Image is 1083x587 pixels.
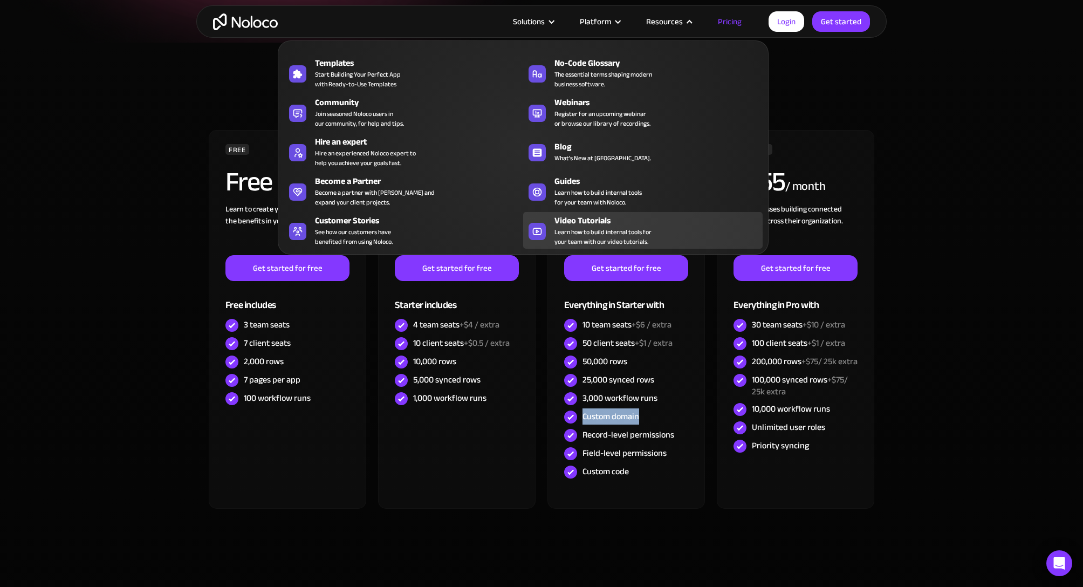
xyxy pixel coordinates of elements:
div: 7 client seats [244,337,291,349]
div: Learn to create your first app and see the benefits in your team ‍ [225,203,349,255]
a: Video TutorialsLearn how to build internal tools foryour team with our video tutorials. [523,212,763,249]
div: Solutions [499,15,566,29]
div: FREE [225,144,249,155]
div: Community [315,96,528,109]
div: 30 team seats [752,319,845,331]
div: 2,000 rows [244,356,284,367]
a: Get started for free [734,255,858,281]
div: Templates [315,57,528,70]
div: 100,000 synced rows [752,374,858,398]
a: Customer StoriesSee how our customers havebenefited from using Noloco. [284,212,523,249]
a: No-Code GlossaryThe essential terms shaping modernbusiness software. [523,54,763,91]
span: Learn how to build internal tools for your team with Noloco. [554,188,642,207]
span: +$10 / extra [803,317,845,333]
div: Platform [580,15,611,29]
div: Priority syncing [752,440,809,452]
nav: Resources [278,25,769,255]
span: +$1 / extra [635,335,673,351]
a: Get started [812,11,870,32]
span: Learn how to build internal tools for your team with our video tutorials. [554,227,652,247]
div: 1,000 workflow runs [413,392,486,404]
h2: Free [225,168,272,195]
div: Resources [633,15,704,29]
div: 50 client seats [582,337,673,349]
span: Register for an upcoming webinar or browse our library of recordings. [554,109,650,128]
a: Pricing [704,15,755,29]
a: Get started for free [564,255,688,281]
a: CommunityJoin seasoned Noloco users inour community, for help and tips. [284,94,523,131]
div: CHOOSE YOUR PLAN [207,53,876,80]
div: 25,000 synced rows [582,374,654,386]
div: 50,000 rows [582,356,627,367]
div: 4 team seats [413,319,499,331]
div: 7 pages per app [244,374,300,386]
div: 3,000 workflow runs [582,392,657,404]
span: What's New at [GEOGRAPHIC_DATA]. [554,153,651,163]
div: Guides [554,175,767,188]
div: Everything in Starter with [564,281,688,316]
a: TemplatesStart Building Your Perfect Appwith Ready-to-Use Templates [284,54,523,91]
div: 200,000 rows [752,356,858,367]
a: home [213,13,278,30]
div: 10,000 workflow runs [752,403,830,415]
div: 3 team seats [244,319,290,331]
div: Unlimited user roles [752,421,825,433]
span: The essential terms shaping modern business software. [554,70,652,89]
div: Custom domain [582,411,639,422]
div: 10,000 rows [413,356,456,367]
div: Become a partner with [PERSON_NAME] and expand your client projects. [315,188,435,207]
div: 100 workflow runs [244,392,311,404]
div: Hire an expert [315,135,528,148]
span: +$4 / extra [460,317,499,333]
div: Webinars [554,96,767,109]
a: Get started for free [225,255,349,281]
div: For businesses building connected solutions across their organization. ‍ [734,203,858,255]
div: Custom code [582,466,629,477]
div: 5,000 synced rows [413,374,481,386]
div: Platform [566,15,633,29]
span: Start Building Your Perfect App with Ready-to-Use Templates [315,70,401,89]
a: Get started for free [395,255,519,281]
div: Record-level permissions [582,429,674,441]
span: +$1 / extra [807,335,845,351]
div: 10 client seats [413,337,510,349]
div: Blog [554,140,767,153]
div: Free includes [225,281,349,316]
span: +$75/ 25k extra [801,353,858,370]
a: WebinarsRegister for an upcoming webinaror browse our library of recordings. [523,94,763,131]
div: Customer Stories [315,214,528,227]
a: GuidesLearn how to build internal toolsfor your team with Noloco. [523,173,763,209]
span: See how our customers have benefited from using Noloco. [315,227,393,247]
a: Hire an expertHire an experienced Noloco expert tohelp you achieve your goals fast. [284,133,523,170]
h2: 255 [734,168,785,195]
div: Hire an experienced Noloco expert to help you achieve your goals fast. [315,148,416,168]
a: Login [769,11,804,32]
span: Join seasoned Noloco users in our community, for help and tips. [315,109,404,128]
a: Become a PartnerBecome a partner with [PERSON_NAME] andexpand your client projects. [284,173,523,209]
div: Video Tutorials [554,214,767,227]
span: +$6 / extra [632,317,671,333]
div: No-Code Glossary [554,57,767,70]
div: / month [785,178,826,195]
div: 10 team seats [582,319,671,331]
span: +$0.5 / extra [464,335,510,351]
span: +$75/ 25k extra [752,372,848,400]
div: 100 client seats [752,337,845,349]
div: Everything in Pro with [734,281,858,316]
div: Resources [646,15,683,29]
div: Open Intercom Messenger [1046,550,1072,576]
div: Become a Partner [315,175,528,188]
div: Starter includes [395,281,519,316]
div: Solutions [513,15,545,29]
div: Field-level permissions [582,447,667,459]
a: BlogWhat's New at [GEOGRAPHIC_DATA]. [523,133,763,170]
